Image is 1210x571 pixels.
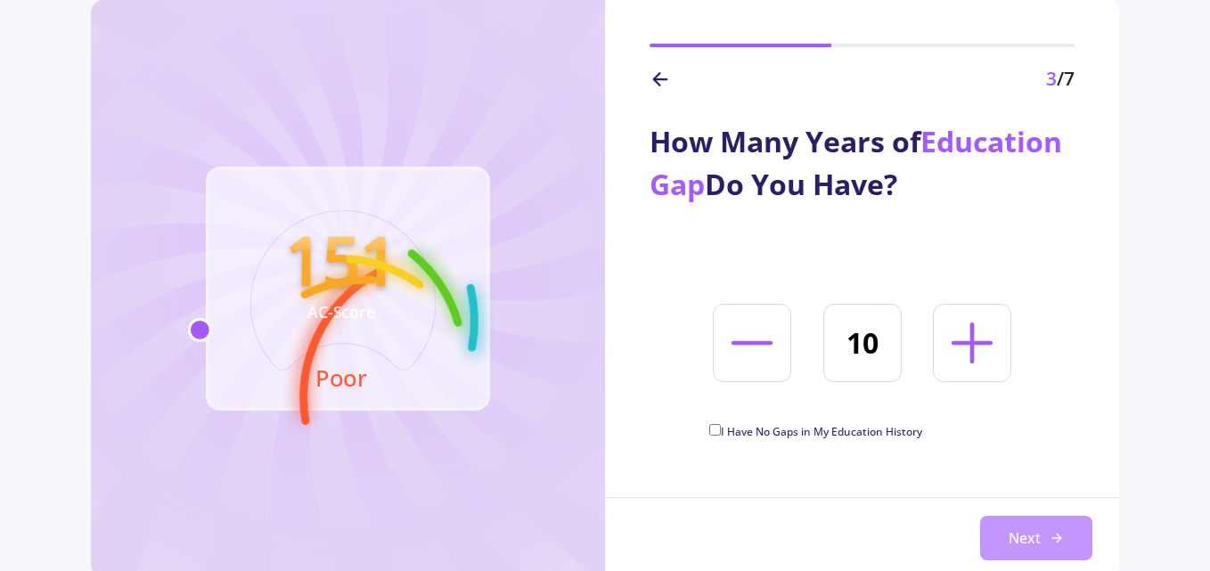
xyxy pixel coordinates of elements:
span: /7 [1057,66,1075,91]
input: I Have No Gaps in My Education History [709,424,721,436]
span: I Have No Gaps in My Education History [721,424,922,439]
text: 151 [285,215,397,305]
span: Education Gap [650,122,1062,203]
text: Poor [315,363,367,395]
div: How Many Years of Do You Have? [650,120,1075,206]
text: AC-Score [307,302,375,323]
button: Next [980,516,1092,560]
span: 3 [1046,66,1057,91]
